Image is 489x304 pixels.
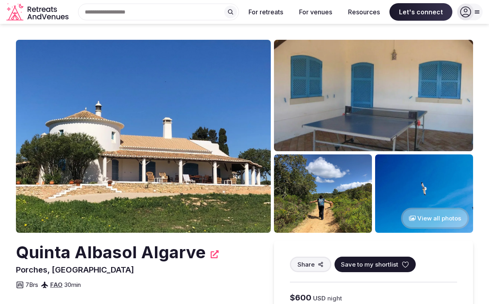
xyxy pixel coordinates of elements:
span: Porches, [GEOGRAPHIC_DATA] [16,265,134,275]
a: Visit the homepage [6,3,70,21]
button: Share [290,257,331,272]
span: Save to my shortlist [341,260,398,269]
h2: Quinta Albasol Algarve [16,241,206,264]
img: Venue gallery photo [274,40,473,151]
button: Save to my shortlist [334,257,416,272]
button: Resources [342,3,386,21]
span: Let's connect [389,3,452,21]
span: night [327,294,342,302]
button: View all photos [401,208,469,229]
button: For venues [293,3,338,21]
span: 30 min [64,281,81,289]
img: Venue cover photo [16,40,271,233]
svg: Retreats and Venues company logo [6,3,70,21]
span: Share [297,260,315,269]
span: USD [313,294,326,302]
span: 7 Brs [25,281,38,289]
img: Venue gallery photo [274,154,372,233]
button: For retreats [242,3,289,21]
a: FAO [50,281,63,288]
span: $600 [290,292,311,303]
img: Venue gallery photo [375,154,473,233]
